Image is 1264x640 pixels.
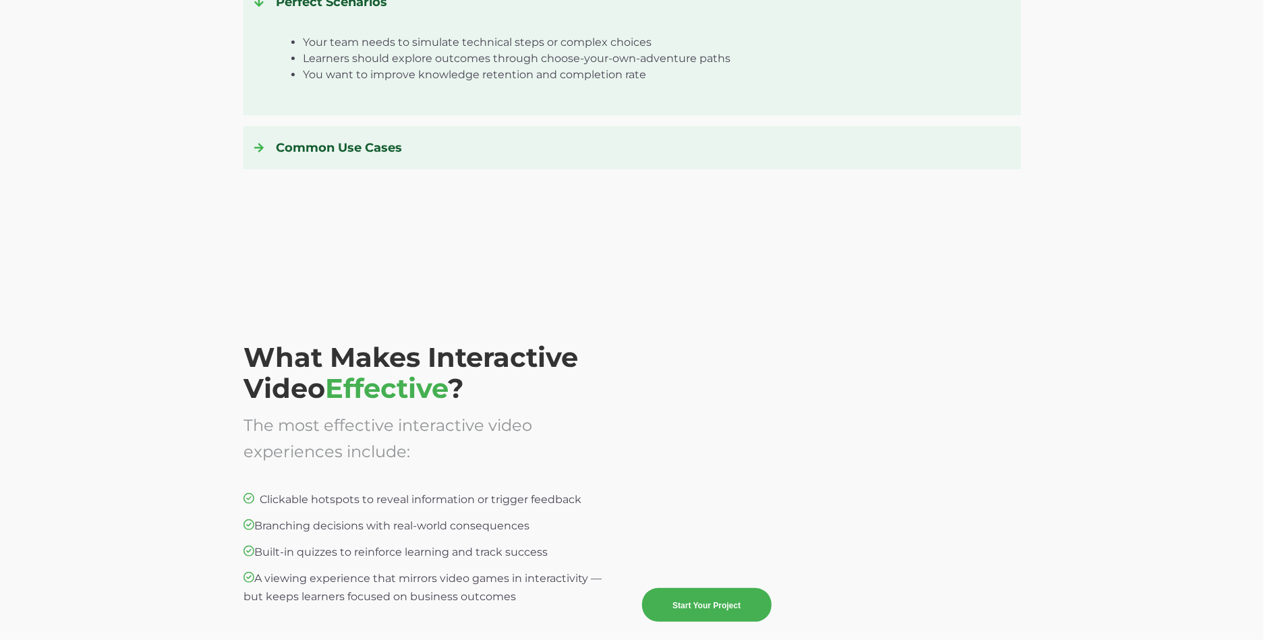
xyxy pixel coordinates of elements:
[303,51,999,67] li: Learners should explore outcomes through choose-your-own-adventure paths
[642,588,772,622] a: Start Your Project
[260,493,581,506] span: Clickable hotspots to reveal information or trigger feedback
[303,34,999,51] li: Your team needs to simulate technical steps or complex choices
[243,341,578,405] span: What Makes Interactive Video ?
[325,372,448,405] span: Effective
[243,519,529,532] span: Branching decisions with real-world consequences
[243,546,548,558] span: Built-in quizzes to reinforce learning and track success
[672,601,741,610] span: Start Your Project
[243,572,602,603] span: A viewing experience that mirrors video games in interactivity — but keeps learners focused on bu...
[243,415,532,461] span: The most effective interactive video experiences include:
[642,350,1020,562] iframe: William & Lauren
[254,137,1010,158] h4: Common Use Cases
[303,67,999,83] li: You want to improve knowledge retention and completion rate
